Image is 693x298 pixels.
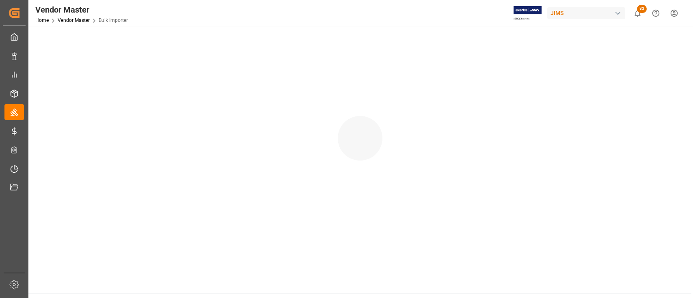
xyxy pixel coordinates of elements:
span: 83 [637,5,647,13]
button: show 83 new notifications [628,4,647,22]
div: Vendor Master [35,4,128,16]
button: Help Center [647,4,665,22]
div: JIMS [547,7,625,19]
button: JIMS [547,5,628,21]
a: Vendor Master [58,17,90,23]
a: Home [35,17,49,23]
img: Exertis%20JAM%20-%20Email%20Logo.jpg_1722504956.jpg [514,6,542,20]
